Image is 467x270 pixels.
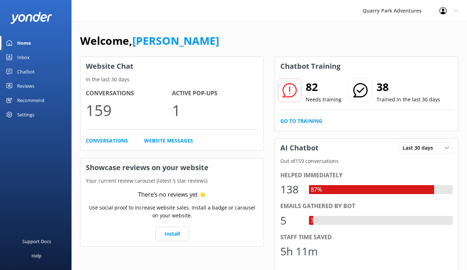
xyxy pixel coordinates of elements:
p: Trained in the last 30 days [377,96,440,103]
div: Inbox [17,50,30,64]
a: Website Messages [144,137,193,145]
h4: Conversations [86,89,172,98]
div: Help [31,249,41,263]
div: Emails gathered by bot [280,202,453,211]
h2: 38 [377,78,440,96]
div: 5h 11m [280,243,318,260]
h3: Showcase reviews on your website [80,158,264,177]
span: Last 30 days [403,144,437,152]
p: Out of 159 conversations [275,157,458,165]
p: Needs training [306,96,341,103]
p: In the last 30 days [80,76,264,83]
div: Staff time saved [280,233,453,242]
div: 138 [280,181,302,198]
div: Reviews [17,79,34,93]
div: 87% [309,185,324,194]
div: Settings [17,107,34,122]
div: Support Docs [22,234,51,249]
h1: Welcome, [80,32,219,49]
p: Use social proof to increase website sales. Install a badge or carousel on your website. [86,204,258,220]
a: Install [155,227,189,241]
h3: AI Chatbot [275,139,324,157]
p: 159 [86,98,172,122]
p: Your current review carousel (latest 5 star reviews) [80,177,264,185]
div: Recommend [17,93,44,107]
a: Go to Training [280,117,322,125]
img: yonder-white-logo.png [11,12,52,24]
a: Conversations [86,137,128,145]
div: Chatbot [17,64,35,79]
h3: Website Chat [80,57,264,76]
div: There’s no reviews yet ⭐ [138,190,206,199]
div: Helped immediately [280,171,453,180]
div: 3% [309,216,320,225]
p: 1 [172,98,258,122]
div: Home [17,36,31,50]
h3: Chatbot Training [275,57,346,76]
h2: 82 [306,78,341,96]
h4: Active Pop-ups [172,89,258,98]
div: 5 [280,212,302,229]
a: [PERSON_NAME] [132,33,219,48]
